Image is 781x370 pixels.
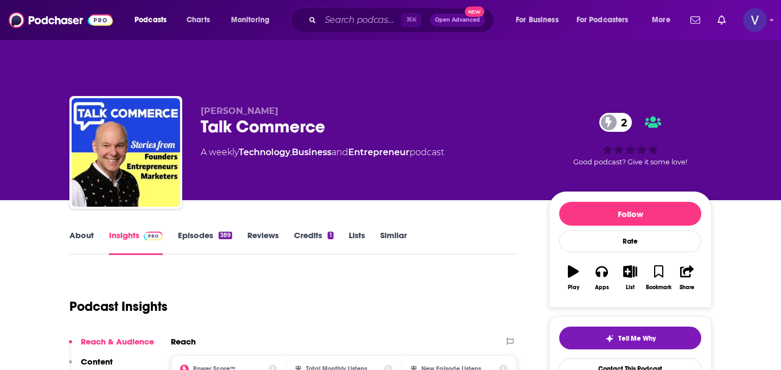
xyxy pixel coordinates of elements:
[69,336,154,356] button: Reach & Audience
[559,230,701,252] div: Rate
[349,230,365,255] a: Lists
[743,8,767,32] img: User Profile
[577,12,629,28] span: For Podcasters
[144,232,163,240] img: Podchaser Pro
[573,158,687,166] span: Good podcast? Give it some love!
[673,258,701,297] button: Share
[686,11,705,29] a: Show notifications dropdown
[321,11,401,29] input: Search podcasts, credits, & more...
[508,11,572,29] button: open menu
[331,147,348,157] span: and
[646,284,671,291] div: Bookmark
[187,12,210,28] span: Charts
[135,12,167,28] span: Podcasts
[713,11,730,29] a: Show notifications dropdown
[292,147,331,157] a: Business
[599,113,632,132] a: 2
[81,356,113,367] p: Content
[465,7,484,17] span: New
[81,336,154,347] p: Reach & Audience
[69,298,168,315] h1: Podcast Insights
[127,11,181,29] button: open menu
[290,147,292,157] span: ,
[219,232,232,239] div: 389
[231,12,270,28] span: Monitoring
[294,230,333,255] a: Credits1
[644,258,673,297] button: Bookmark
[644,11,684,29] button: open menu
[72,98,180,207] img: Talk Commerce
[595,284,609,291] div: Apps
[568,284,579,291] div: Play
[435,17,480,23] span: Open Advanced
[328,232,333,239] div: 1
[109,230,163,255] a: InsightsPodchaser Pro
[223,11,284,29] button: open menu
[380,230,407,255] a: Similar
[618,334,656,343] span: Tell Me Why
[516,12,559,28] span: For Business
[247,230,279,255] a: Reviews
[401,13,421,27] span: ⌘ K
[201,146,444,159] div: A weekly podcast
[743,8,767,32] span: Logged in as victoria.wilson
[610,113,632,132] span: 2
[549,106,712,173] div: 2Good podcast? Give it some love!
[626,284,635,291] div: List
[178,230,232,255] a: Episodes389
[559,202,701,226] button: Follow
[559,258,587,297] button: Play
[652,12,670,28] span: More
[680,284,694,291] div: Share
[201,106,278,116] span: [PERSON_NAME]
[605,334,614,343] img: tell me why sparkle
[239,147,290,157] a: Technology
[587,258,616,297] button: Apps
[569,11,644,29] button: open menu
[301,8,504,33] div: Search podcasts, credits, & more...
[743,8,767,32] button: Show profile menu
[180,11,216,29] a: Charts
[348,147,409,157] a: Entrepreneur
[430,14,485,27] button: Open AdvancedNew
[616,258,644,297] button: List
[69,230,94,255] a: About
[9,10,113,30] img: Podchaser - Follow, Share and Rate Podcasts
[559,327,701,349] button: tell me why sparkleTell Me Why
[171,336,196,347] h2: Reach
